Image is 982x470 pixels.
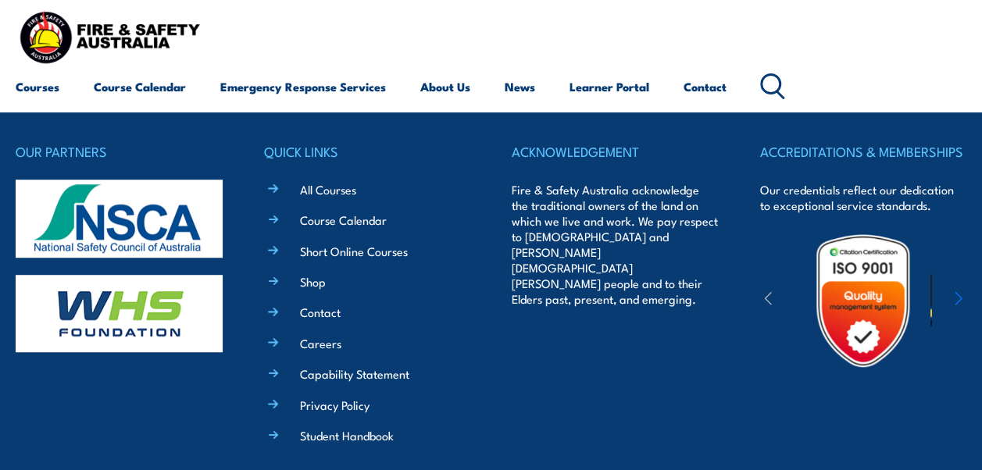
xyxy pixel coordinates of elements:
a: Student Handbook [300,427,394,443]
a: Emergency Response Services [220,68,386,105]
a: Courses [16,68,59,105]
img: nsca-logo-footer [16,180,223,258]
a: All Courses [300,181,356,198]
a: About Us [420,68,470,105]
a: Capability Statement [300,365,409,382]
h4: ACKNOWLEDGEMENT [512,141,719,162]
a: Careers [300,335,341,351]
a: Learner Portal [570,68,649,105]
a: Shop [300,273,326,290]
a: Course Calendar [94,68,186,105]
img: Untitled design (19) [795,233,931,369]
p: Our credentials reflect our dedication to exceptional service standards. [760,182,967,213]
h4: ACCREDITATIONS & MEMBERSHIPS [760,141,967,162]
p: Fire & Safety Australia acknowledge the traditional owners of the land on which we live and work.... [512,182,719,307]
a: Contact [684,68,727,105]
a: Contact [300,304,341,320]
h4: OUR PARTNERS [16,141,223,162]
img: whs-logo-footer [16,275,223,353]
a: Privacy Policy [300,397,370,413]
a: Course Calendar [300,212,387,228]
a: News [505,68,535,105]
a: Short Online Courses [300,243,408,259]
h4: QUICK LINKS [264,141,471,162]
